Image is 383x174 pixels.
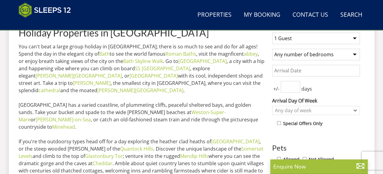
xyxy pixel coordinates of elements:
a: [PERSON_NAME][GEOGRAPHIC_DATA] [36,72,122,79]
img: Sleeps 12 [19,2,71,18]
a: [GEOGRAPHIC_DATA] [129,72,178,79]
a: [GEOGRAPHIC_DATA] [211,138,260,145]
a: Bath Skyline Walk [123,58,163,64]
a: [PERSON_NAME] [73,80,111,86]
a: Properties [195,8,234,22]
p: Enquire Now [273,162,365,170]
a: Minehead [52,124,75,130]
div: Combobox [272,106,360,115]
a: Mendip Hills [180,153,208,159]
a: abbey [244,50,258,57]
a: SS [GEOGRAPHIC_DATA] [135,65,190,72]
input: Arrival Date [272,65,360,76]
a: Somerset Levels [19,145,264,159]
span: days [300,85,313,92]
a: Weston-Super-Mare [19,109,226,123]
label: Arrival Day Of Week [272,97,360,104]
a: Glastonbury Tor [85,153,123,159]
a: Contact Us [290,8,331,22]
label: Not Allowed [309,156,334,163]
label: Special Offers Only [283,120,322,127]
a: Bath [99,50,110,57]
h1: Holiday Properties in [GEOGRAPHIC_DATA] [19,27,265,38]
a: [PERSON_NAME][GEOGRAPHIC_DATA] [97,87,183,94]
a: Search [338,8,365,22]
a: Cheddar [93,160,112,167]
a: Quantock Hills [120,145,153,152]
a: [PERSON_NAME]-on-Sea [36,116,91,123]
a: [GEOGRAPHIC_DATA] [178,58,227,64]
div: Any day of week [273,107,352,114]
iframe: Customer reviews powered by Trustpilot [16,21,80,26]
a: My Booking [241,8,283,22]
a: Roman Baths [165,50,196,57]
a: cathedral [38,87,60,94]
span: +/- [272,85,281,92]
label: Allowed [283,156,300,163]
h3: Pets [272,144,360,152]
